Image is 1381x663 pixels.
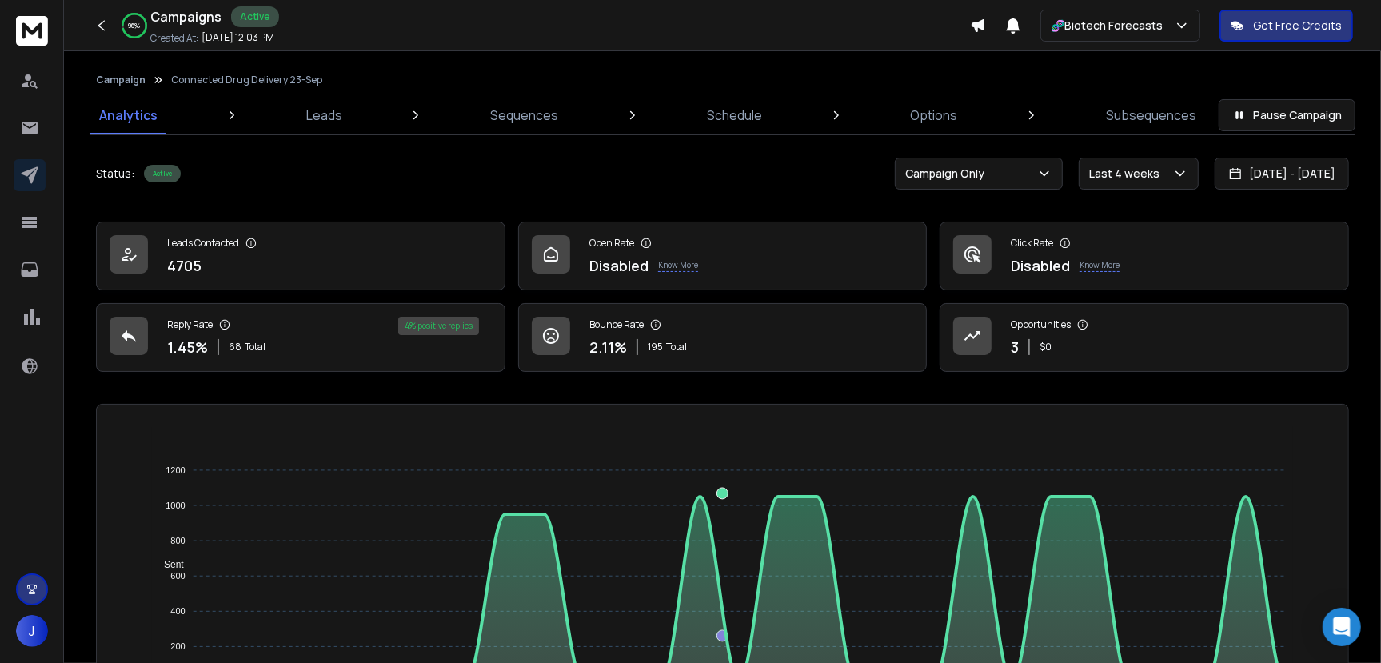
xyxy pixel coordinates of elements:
[144,165,181,182] div: Active
[589,254,649,277] p: Disabled
[1219,10,1353,42] button: Get Free Credits
[707,106,762,125] p: Schedule
[99,106,158,125] p: Analytics
[1215,158,1349,190] button: [DATE] - [DATE]
[1040,341,1052,353] p: $ 0
[306,106,342,125] p: Leads
[658,259,698,272] p: Know More
[150,32,198,45] p: Created At:
[1106,106,1196,125] p: Subsequences
[1089,166,1166,182] p: Last 4 weeks
[167,254,202,277] p: 4705
[129,21,141,30] p: 96 %
[1011,318,1071,331] p: Opportunities
[202,31,274,44] p: [DATE] 12:03 PM
[167,318,213,331] p: Reply Rate
[518,303,928,372] a: Bounce Rate2.11%195Total
[1011,336,1019,358] p: 3
[481,96,568,134] a: Sequences
[297,96,352,134] a: Leads
[1051,18,1169,34] p: 🧬Biotech Forecasts
[666,341,687,353] span: Total
[940,222,1349,290] a: Click RateDisabledKnow More
[170,606,185,616] tspan: 400
[170,641,185,651] tspan: 200
[229,341,241,353] span: 68
[170,536,185,545] tspan: 800
[166,465,185,475] tspan: 1200
[648,341,663,353] span: 195
[518,222,928,290] a: Open RateDisabledKnow More
[398,317,479,335] div: 4 % positive replies
[167,336,208,358] p: 1.45 %
[150,7,222,26] h1: Campaigns
[905,166,991,182] p: Campaign Only
[490,106,558,125] p: Sequences
[171,74,322,86] p: Connected Drug Delivery 23-Sep
[96,74,146,86] button: Campaign
[1011,254,1070,277] p: Disabled
[1323,608,1361,646] div: Open Intercom Messenger
[170,571,185,581] tspan: 600
[96,303,505,372] a: Reply Rate1.45%68Total4% positive replies
[900,96,967,134] a: Options
[910,106,957,125] p: Options
[1011,237,1053,250] p: Click Rate
[245,341,265,353] span: Total
[589,318,644,331] p: Bounce Rate
[1219,99,1355,131] button: Pause Campaign
[940,303,1349,372] a: Opportunities3$0
[1080,259,1120,272] p: Know More
[16,615,48,647] button: J
[166,501,185,510] tspan: 1000
[697,96,772,134] a: Schedule
[167,237,239,250] p: Leads Contacted
[1253,18,1342,34] p: Get Free Credits
[152,559,184,570] span: Sent
[96,166,134,182] p: Status:
[90,96,167,134] a: Analytics
[589,237,634,250] p: Open Rate
[231,6,279,27] div: Active
[96,222,505,290] a: Leads Contacted4705
[1096,96,1206,134] a: Subsequences
[589,336,627,358] p: 2.11 %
